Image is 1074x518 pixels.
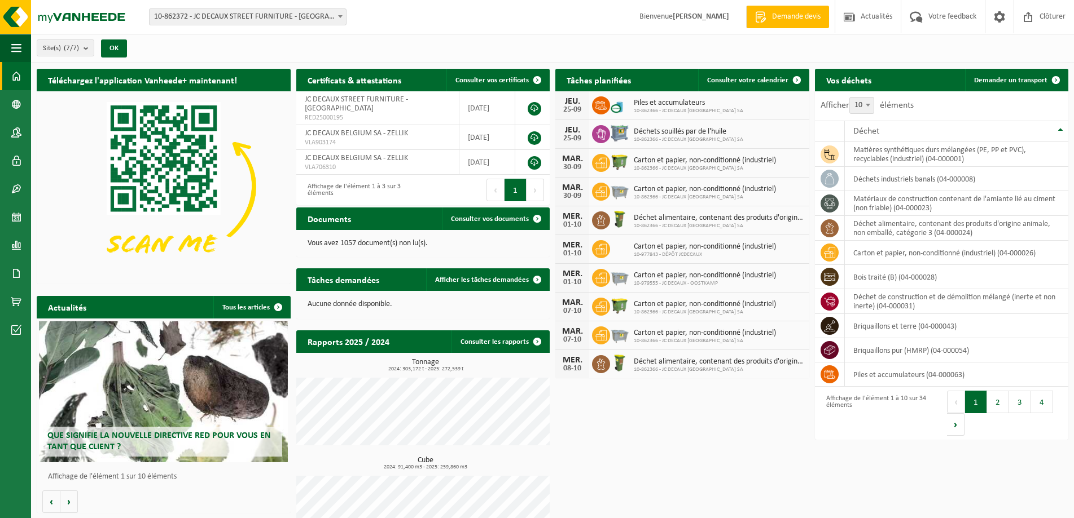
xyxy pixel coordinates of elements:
[965,391,987,413] button: 1
[150,9,346,25] span: 10-862372 - JC DECAUX STREET FURNITURE - BRUXELLES
[610,95,629,114] img: LP-OT-00060-CU
[634,223,804,229] span: 10-862366 - JC DECAUX [GEOGRAPHIC_DATA] SA
[561,97,584,106] div: JEU.
[296,268,391,290] h2: Tâches demandées
[561,269,584,278] div: MER.
[634,338,776,344] span: 10-862366 - JC DECAUX [GEOGRAPHIC_DATA] SA
[561,250,584,258] div: 01-10
[845,289,1069,314] td: déchet de construction et de démolition mélangé (inerte et non inerte) (04-000031)
[634,357,804,366] span: Déchet alimentaire, contenant des produits d'origine animale, non emballé, catég...
[37,69,248,91] h2: Téléchargez l'application Vanheede+ maintenant!
[302,457,550,470] h3: Cube
[610,181,629,200] img: WB-2500-GAL-GY-01
[561,221,584,229] div: 01-10
[60,490,78,513] button: Volgende
[302,464,550,470] span: 2024: 91,400 m3 - 2025: 259,860 m3
[308,300,539,308] p: Aucune donnée disponible.
[634,280,776,287] span: 10-979555 - JC DECAUX - OOSTKAMP
[561,106,584,114] div: 25-09
[821,101,914,110] label: Afficher éléments
[561,183,584,192] div: MAR.
[305,138,450,147] span: VLA903174
[610,267,629,286] img: WB-2500-GAL-GY-01
[446,69,549,91] a: Consulter vos certificats
[974,77,1047,84] span: Demander un transport
[634,300,776,309] span: Carton et papier, non-conditionné (industriel)
[845,167,1069,191] td: déchets industriels banals (04-000008)
[37,91,291,281] img: Download de VHEPlus App
[305,95,408,113] span: JC DECAUX STREET FURNITURE - [GEOGRAPHIC_DATA]
[561,126,584,135] div: JEU.
[634,165,776,172] span: 10-862366 - JC DECAUX [GEOGRAPHIC_DATA] SA
[296,330,401,352] h2: Rapports 2025 / 2024
[555,69,642,91] h2: Tâches planifiées
[527,179,544,201] button: Next
[455,77,529,84] span: Consulter vos certificats
[149,8,347,25] span: 10-862372 - JC DECAUX STREET FURNITURE - BRUXELLES
[561,278,584,286] div: 01-10
[845,314,1069,338] td: briquaillons et terre (04-000043)
[746,6,829,28] a: Demande devis
[561,241,584,250] div: MER.
[850,98,874,113] span: 10
[442,207,549,230] a: Consulter vos documents
[849,97,874,114] span: 10
[459,91,515,125] td: [DATE]
[43,40,79,57] span: Site(s)
[707,77,788,84] span: Consulter votre calendrier
[302,178,418,202] div: Affichage de l'élément 1 à 3 sur 3 éléments
[815,69,883,91] h2: Vos déchets
[305,154,408,162] span: JC DECAUX BELGIUM SA - ZELLIK
[48,473,285,481] p: Affichage de l'élément 1 sur 10 éléments
[845,191,1069,216] td: matériaux de construction contenant de l'amiante lié au ciment (non friable) (04-000023)
[296,69,413,91] h2: Certificats & attestations
[634,242,776,251] span: Carton et papier, non-conditionné (industriel)
[101,39,127,57] button: OK
[451,330,549,353] a: Consulter les rapports
[673,12,729,21] strong: [PERSON_NAME]
[1031,391,1053,413] button: 4
[634,214,804,223] span: Déchet alimentaire, contenant des produits d'origine animale, non emballé, catég...
[610,152,629,171] img: WB-1100-HPE-GN-50
[213,296,290,318] a: Tous les articles
[435,276,529,284] span: Afficher les tâches demandées
[308,240,539,247] p: Vous avez 1057 document(s) non lu(s).
[42,490,60,513] button: Vorige
[561,327,584,336] div: MAR.
[634,251,776,258] span: 10-977843 - DÉPÔT JCDECAUX
[459,150,515,175] td: [DATE]
[561,192,584,200] div: 30-09
[561,135,584,143] div: 25-09
[634,136,743,143] span: 10-862366 - JC DECAUX [GEOGRAPHIC_DATA] SA
[561,298,584,307] div: MAR.
[561,307,584,315] div: 07-10
[426,268,549,291] a: Afficher les tâches demandées
[634,156,776,165] span: Carton et papier, non-conditionné (industriel)
[634,108,743,114] span: 10-862366 - JC DECAUX [GEOGRAPHIC_DATA] SA
[853,127,879,136] span: Déchet
[634,309,776,316] span: 10-862366 - JC DECAUX [GEOGRAPHIC_DATA] SA
[561,365,584,373] div: 08-10
[486,179,505,201] button: Previous
[634,329,776,338] span: Carton et papier, non-conditionné (industriel)
[634,127,743,136] span: Déchets souillés par de l'huile
[845,265,1069,289] td: bois traité (B) (04-000028)
[965,69,1067,91] a: Demander un transport
[296,207,362,229] h2: Documents
[845,142,1069,167] td: matières synthétiques durs mélangées (PE, PP et PVC), recyclables (industriel) (04-000001)
[634,194,776,201] span: 10-862366 - JC DECAUX [GEOGRAPHIC_DATA] SA
[987,391,1009,413] button: 2
[459,125,515,150] td: [DATE]
[561,336,584,344] div: 07-10
[37,296,98,318] h2: Actualités
[610,123,629,143] img: PB-AP-0800-MET-02-01
[305,129,408,138] span: JC DECAUX BELGIUM SA - ZELLIK
[47,431,271,451] span: Que signifie la nouvelle directive RED pour vous en tant que client ?
[302,358,550,372] h3: Tonnage
[610,296,629,315] img: WB-1100-HPE-GN-50
[610,210,629,229] img: WB-0060-HPE-GN-51
[845,241,1069,265] td: carton et papier, non-conditionné (industriel) (04-000026)
[305,163,450,172] span: VLA706310
[610,353,629,373] img: WB-0060-HPE-GN-51
[947,413,965,436] button: Next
